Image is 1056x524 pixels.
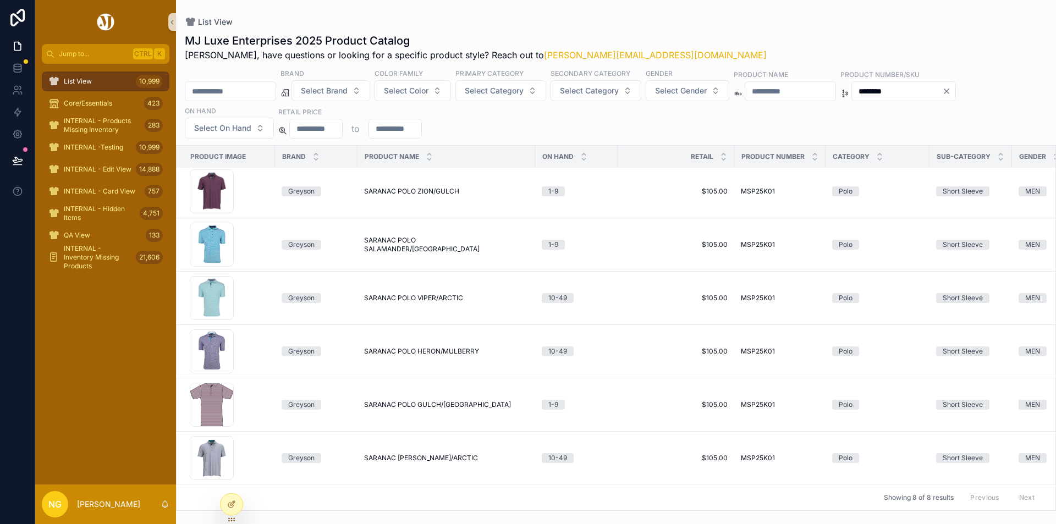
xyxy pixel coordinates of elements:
[136,75,163,88] div: 10,999
[136,163,163,176] div: 14,888
[364,400,529,409] a: SARANAC POLO GULCH/[GEOGRAPHIC_DATA]
[185,33,767,48] h1: MJ Luxe Enterprises 2025 Product Catalog
[282,240,351,250] a: Greyson
[1025,240,1040,250] div: MEN
[384,85,428,96] span: Select Color
[741,294,819,302] a: MSP25K01
[64,244,131,271] span: INTERNAL - Inventory Missing Products
[624,187,728,196] a: $105.00
[832,400,923,410] a: Polo
[190,152,246,161] span: Product Image
[1025,400,1040,410] div: MEN
[624,400,728,409] a: $105.00
[64,231,90,240] span: QA View
[833,152,870,161] span: Category
[741,347,775,356] span: MSP25K01
[282,400,351,410] a: Greyson
[832,293,923,303] a: Polo
[560,85,619,96] span: Select Category
[185,48,767,62] span: [PERSON_NAME], have questions or looking for a specific product style? Reach out to
[548,293,567,303] div: 10-49
[59,49,129,58] span: Jump to...
[42,159,169,179] a: INTERNAL - Edit View14,888
[646,80,729,101] button: Select Button
[943,346,983,356] div: Short Sleeve
[542,152,574,161] span: On Hand
[741,187,819,196] a: MSP25K01
[943,186,983,196] div: Short Sleeve
[548,453,567,463] div: 10-49
[282,346,351,356] a: Greyson
[943,240,983,250] div: Short Sleeve
[542,400,611,410] a: 1-9
[542,293,611,303] a: 10-49
[278,107,322,117] label: Retail Price
[1025,186,1040,196] div: MEN
[741,400,775,409] span: MSP25K01
[832,240,923,250] a: Polo
[288,293,315,303] div: Greyson
[288,240,315,250] div: Greyson
[624,347,728,356] span: $105.00
[943,400,983,410] div: Short Sleeve
[136,141,163,154] div: 10,999
[832,186,923,196] a: Polo
[364,294,529,302] a: SARANAC POLO VIPER/ARCTIC
[936,293,1005,303] a: Short Sleeve
[741,400,819,409] a: MSP25K01
[42,71,169,91] a: List View10,999
[624,454,728,462] a: $105.00
[741,454,819,462] a: MSP25K01
[455,80,546,101] button: Select Button
[64,205,135,222] span: INTERNAL - Hidden Items
[734,69,788,79] label: Product Name
[155,49,164,58] span: K
[542,186,611,196] a: 1-9
[839,453,853,463] div: Polo
[35,64,176,282] div: scrollable content
[455,68,524,78] label: Primary Category
[646,68,673,78] label: Gender
[291,80,370,101] button: Select Button
[741,347,819,356] a: MSP25K01
[840,69,920,79] label: Product Number/SKU
[741,454,775,462] span: MSP25K01
[64,99,112,108] span: Core/Essentials
[365,152,419,161] span: Product Name
[839,186,853,196] div: Polo
[64,187,135,196] span: INTERNAL - Card View
[64,143,123,152] span: INTERNAL -Testing
[1025,293,1040,303] div: MEN
[42,181,169,201] a: INTERNAL - Card View757
[936,346,1005,356] a: Short Sleeve
[943,293,983,303] div: Short Sleeve
[364,187,529,196] a: SARANAC POLO ZION/GULCH
[624,294,728,302] a: $105.00
[194,123,251,134] span: Select On Hand
[1019,152,1046,161] span: Gender
[145,185,163,198] div: 757
[936,240,1005,250] a: Short Sleeve
[375,80,451,101] button: Select Button
[1025,453,1040,463] div: MEN
[364,347,529,356] a: SARANAC POLO HERON/MULBERRY
[280,68,304,78] label: Brand
[48,498,62,511] span: NG
[936,453,1005,463] a: Short Sleeve
[832,346,923,356] a: Polo
[741,240,775,249] span: MSP25K01
[288,453,315,463] div: Greyson
[839,240,853,250] div: Polo
[282,453,351,463] a: Greyson
[741,240,819,249] a: MSP25K01
[288,346,315,356] div: Greyson
[542,346,611,356] a: 10-49
[351,122,360,135] p: to
[542,453,611,463] a: 10-49
[42,247,169,267] a: INTERNAL - Inventory Missing Products21,606
[624,240,728,249] a: $105.00
[364,236,529,253] span: SARANAC POLO SALAMANDER/[GEOGRAPHIC_DATA]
